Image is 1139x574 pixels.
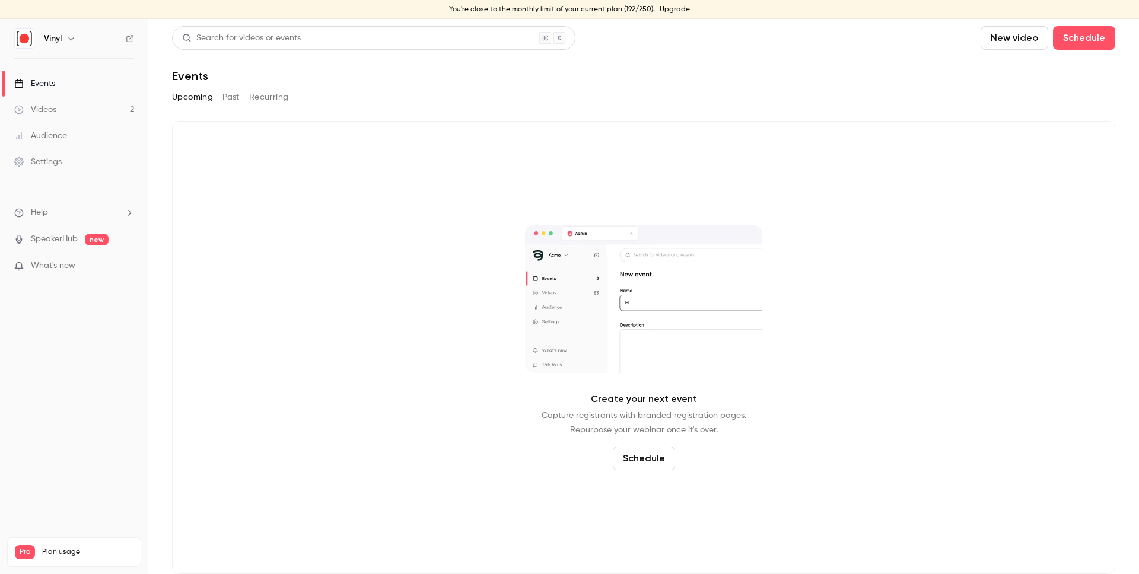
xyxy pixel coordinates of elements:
[1053,26,1115,50] button: Schedule
[15,545,35,559] span: Pro
[14,104,56,116] div: Videos
[14,130,67,142] div: Audience
[31,260,75,272] span: What's new
[981,26,1048,50] button: New video
[31,233,78,245] a: SpeakerHub
[172,88,213,107] button: Upcoming
[14,156,62,168] div: Settings
[222,88,240,107] button: Past
[591,392,697,406] p: Create your next event
[172,69,208,83] h1: Events
[15,29,34,48] img: Vinyl
[182,32,301,44] div: Search for videos or events
[120,261,134,272] iframe: Noticeable Trigger
[31,206,48,219] span: Help
[14,206,134,219] li: help-dropdown-opener
[44,33,62,44] h6: Vinyl
[542,409,746,437] p: Capture registrants with branded registration pages. Repurpose your webinar once it's over.
[249,88,289,107] button: Recurring
[613,447,675,470] button: Schedule
[85,234,109,245] span: new
[660,5,690,14] a: Upgrade
[14,78,55,90] div: Events
[42,547,133,557] span: Plan usage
